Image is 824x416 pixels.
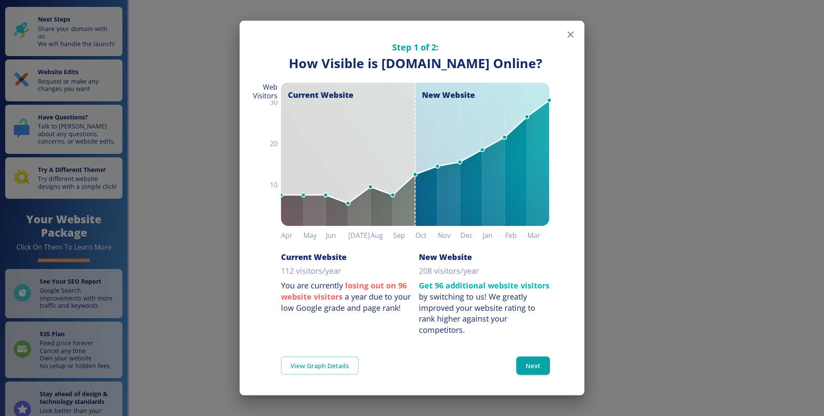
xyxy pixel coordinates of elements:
h6: Mar [527,229,550,241]
p: 208 visitors/year [419,266,479,277]
a: View Graph Details [281,357,359,375]
strong: Get 96 additional website visitors [419,280,549,291]
h6: Aug [371,229,393,241]
h6: May [303,229,326,241]
h6: Jan [483,229,505,241]
p: You are currently a year due to your low Google grade and page rank! [281,280,412,313]
h6: Apr [281,229,303,241]
strong: losing out on 96 website visitors [281,280,407,302]
div: We greatly improved your website rating to rank higher against your competitors. [419,291,535,335]
h6: New Website [419,252,472,262]
h6: Oct [415,229,438,241]
p: by switching to us! [419,280,550,336]
h6: Feb [505,229,527,241]
h6: Jun [326,229,348,241]
h6: Current Website [281,252,346,262]
h6: Dec [460,229,483,241]
h6: Sep [393,229,415,241]
p: 112 visitors/year [281,266,341,277]
h6: Nov [438,229,460,241]
button: Next [516,357,550,375]
h6: [DATE] [348,229,371,241]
